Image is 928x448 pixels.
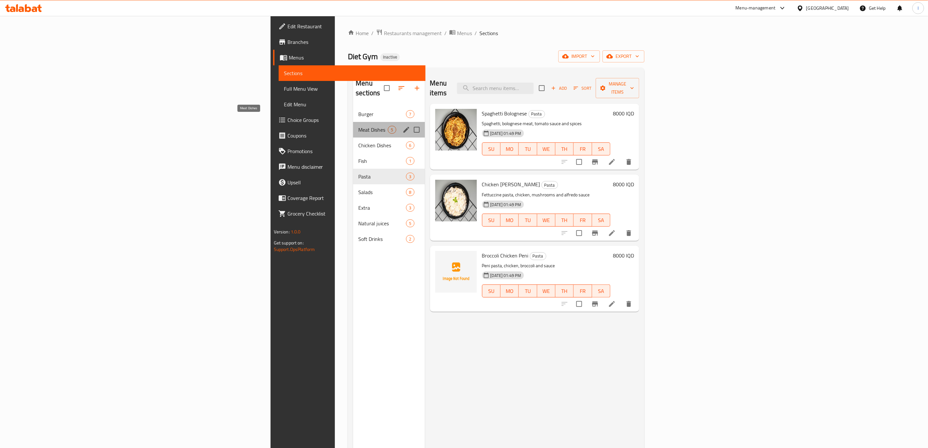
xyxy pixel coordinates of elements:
span: Full Menu View [284,85,420,93]
button: TH [555,142,574,155]
span: Branches [287,38,420,46]
div: Pasta [541,181,558,189]
button: Branch-specific-item [587,154,603,170]
span: Select all sections [380,81,394,95]
span: SA [595,216,608,225]
button: SU [482,284,501,297]
span: Burger [358,110,406,118]
a: Support.OpsPlatform [274,245,315,254]
li: / [475,29,477,37]
h6: 8000 IQD [613,180,634,189]
button: SU [482,142,501,155]
button: import [558,50,600,62]
span: Chicken [PERSON_NAME] [482,179,540,189]
span: Select section [535,81,549,95]
button: SA [592,142,610,155]
span: 5 [388,127,396,133]
span: Broccoli Chicken Peni [482,251,528,260]
span: Manage items [601,80,634,96]
a: Choice Groups [273,112,426,128]
span: WE [540,216,553,225]
button: SA [592,214,610,227]
div: items [406,141,414,149]
span: Menu disclaimer [287,163,420,171]
div: Fish1 [353,153,425,169]
span: 3 [406,205,414,211]
span: [DATE] 01:49 PM [488,202,524,208]
span: l [918,5,919,12]
a: Coupons [273,128,426,143]
a: Grocery Checklist [273,206,426,221]
button: TU [519,142,537,155]
span: [DATE] 01:49 PM [488,272,524,279]
div: items [406,157,414,165]
span: Sections [479,29,498,37]
button: MO [501,214,519,227]
span: Extra [358,204,406,212]
span: FR [576,286,589,296]
a: Full Menu View [279,81,426,97]
span: Sort items [569,83,596,93]
span: 1 [406,158,414,164]
div: Natural juices5 [353,216,425,231]
h6: 8000 IQD [613,109,634,118]
button: TU [519,214,537,227]
span: Add item [549,83,569,93]
button: WE [537,284,555,297]
span: Sort sections [394,80,409,96]
button: Branch-specific-item [587,296,603,312]
a: Coverage Report [273,190,426,206]
span: Spaghetti Bolognese [482,109,527,118]
nav: breadcrumb [348,29,644,37]
div: Chicken Dishes6 [353,138,425,153]
span: Pasta [358,173,406,180]
span: Grocery Checklist [287,210,420,217]
span: TU [521,286,534,296]
a: Edit Menu [279,97,426,112]
a: Sections [279,65,426,81]
span: export [608,52,639,60]
a: Menu disclaimer [273,159,426,175]
span: SA [595,144,608,154]
h6: 8000 IQD [613,251,634,260]
button: delete [621,154,637,170]
span: Salads [358,188,406,196]
span: SU [485,144,498,154]
div: [GEOGRAPHIC_DATA] [806,5,849,12]
button: MO [501,142,519,155]
span: TU [521,216,534,225]
span: Soft Drinks [358,235,406,243]
button: export [603,50,644,62]
span: 1.0.0 [291,228,301,236]
div: items [406,235,414,243]
span: 7 [406,111,414,117]
div: items [406,219,414,227]
span: Get support on: [274,239,304,247]
span: 3 [406,174,414,180]
span: FR [576,216,589,225]
span: import [564,52,595,60]
button: SA [592,284,610,297]
div: items [388,126,396,134]
span: MO [503,216,516,225]
button: TH [555,214,574,227]
span: Select to update [572,297,586,311]
span: Coupons [287,132,420,139]
button: Add [549,83,569,93]
img: Chicken Alfredo Fettuccine [435,180,477,221]
span: Choice Groups [287,116,420,124]
span: Upsell [287,178,420,186]
span: MO [503,144,516,154]
div: Salads8 [353,184,425,200]
button: SU [482,214,501,227]
span: 5 [406,220,414,227]
h2: Menu items [430,78,450,98]
img: Broccoli Chicken Peni [435,251,477,293]
button: Manage items [596,78,639,98]
a: Promotions [273,143,426,159]
span: 6 [406,142,414,149]
nav: Menu sections [353,104,425,249]
span: SU [485,216,498,225]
